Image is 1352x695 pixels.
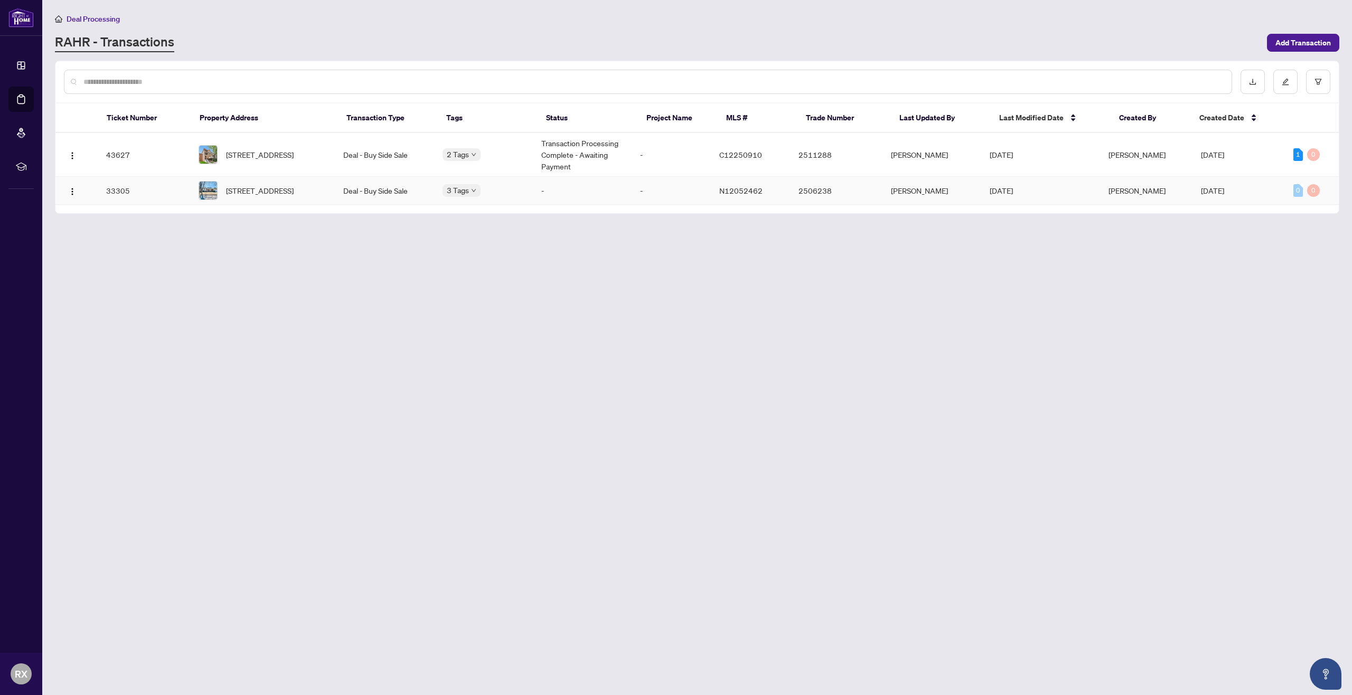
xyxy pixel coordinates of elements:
[1310,658,1341,690] button: Open asap
[533,177,632,205] td: -
[471,152,476,157] span: down
[1315,78,1322,85] span: filter
[1306,70,1330,94] button: filter
[447,184,469,196] span: 3 Tags
[790,133,882,177] td: 2511288
[64,146,81,163] button: Logo
[1201,150,1224,159] span: [DATE]
[1201,186,1224,195] span: [DATE]
[1249,78,1256,85] span: download
[191,103,338,133] th: Property Address
[15,667,27,681] span: RX
[335,133,434,177] td: Deal - Buy Side Sale
[999,112,1064,123] span: Last Modified Date
[1199,112,1244,123] span: Created Date
[632,133,711,177] td: -
[533,133,632,177] td: Transaction Processing Complete - Awaiting Payment
[471,188,476,193] span: down
[226,149,294,160] span: [STREET_ADDRESS]
[55,33,174,52] a: RAHR - Transactions
[538,103,637,133] th: Status
[882,133,981,177] td: [PERSON_NAME]
[447,148,469,160] span: 2 Tags
[438,103,538,133] th: Tags
[67,14,120,24] span: Deal Processing
[199,182,217,199] img: thumbnail-img
[790,177,882,205] td: 2506238
[719,150,762,159] span: C12250910
[338,103,438,133] th: Transaction Type
[990,150,1013,159] span: [DATE]
[199,146,217,164] img: thumbnail-img
[1241,70,1265,94] button: download
[718,103,797,133] th: MLS #
[335,177,434,205] td: Deal - Buy Side Sale
[55,15,62,23] span: home
[1191,103,1284,133] th: Created Date
[1267,34,1339,52] button: Add Transaction
[882,177,981,205] td: [PERSON_NAME]
[1307,184,1320,197] div: 0
[638,103,718,133] th: Project Name
[891,103,991,133] th: Last Updated By
[719,186,763,195] span: N12052462
[68,151,77,160] img: Logo
[1275,34,1331,51] span: Add Transaction
[64,182,81,199] button: Logo
[98,103,192,133] th: Ticket Number
[68,187,77,196] img: Logo
[632,177,711,205] td: -
[990,186,1013,195] span: [DATE]
[1273,70,1298,94] button: edit
[1109,150,1166,159] span: [PERSON_NAME]
[1109,186,1166,195] span: [PERSON_NAME]
[1293,184,1303,197] div: 0
[1111,103,1190,133] th: Created By
[991,103,1111,133] th: Last Modified Date
[1307,148,1320,161] div: 0
[797,103,891,133] th: Trade Number
[1293,148,1303,161] div: 1
[98,177,190,205] td: 33305
[8,8,34,27] img: logo
[226,185,294,196] span: [STREET_ADDRESS]
[98,133,190,177] td: 43627
[1282,78,1289,85] span: edit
